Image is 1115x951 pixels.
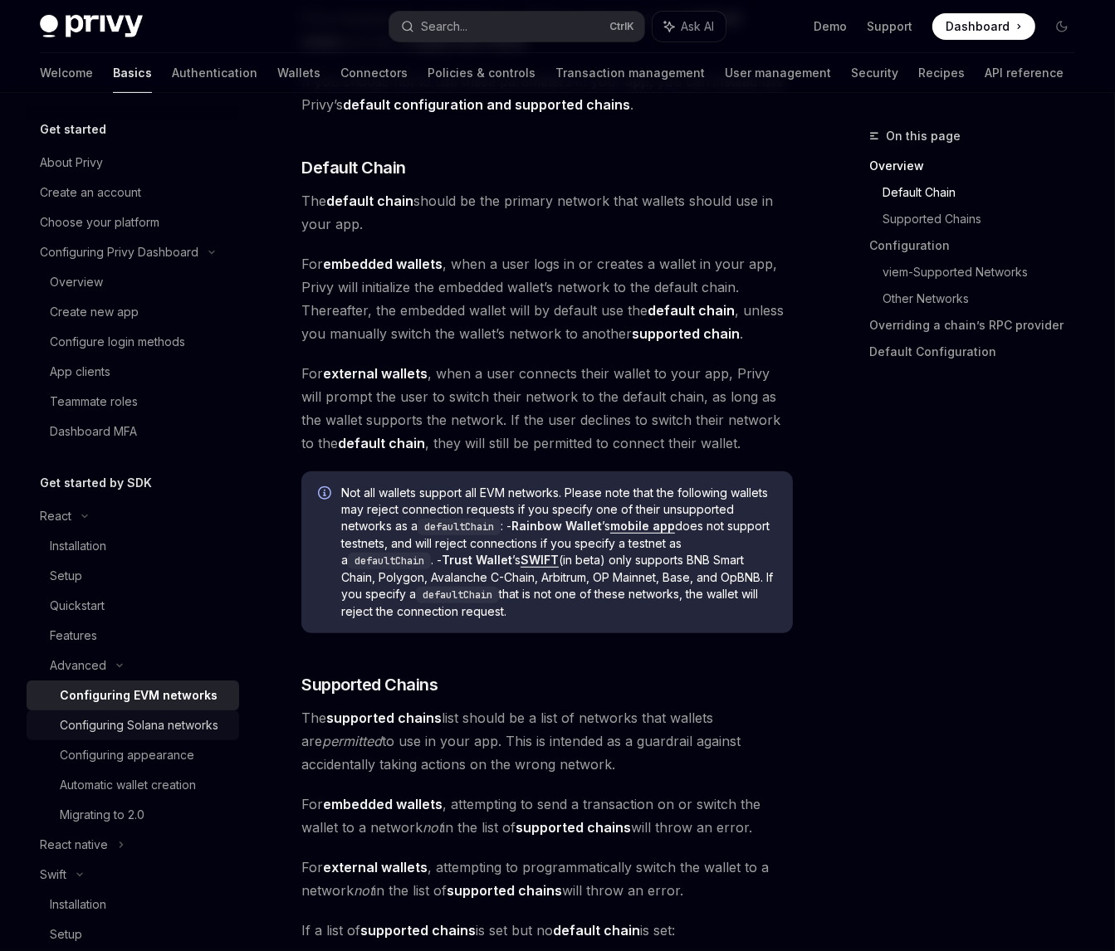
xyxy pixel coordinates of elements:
div: Features [50,626,97,646]
a: Installation [27,531,239,561]
a: Choose your platform [27,207,239,237]
h5: Get started by SDK [40,473,152,493]
a: Create new app [27,297,239,327]
a: Configuring appearance [27,740,239,770]
a: Teammate roles [27,387,239,417]
svg: Info [318,486,335,503]
em: permitted [322,733,382,749]
strong: Trust Wallet [442,553,512,567]
button: Search...CtrlK [389,12,644,41]
a: default configuration and supported chains [343,96,630,114]
a: Policies & controls [428,53,535,93]
em: not [423,819,443,836]
em: not [354,882,374,899]
a: Features [27,621,239,651]
a: SWIFT [521,553,559,568]
a: Default Chain [883,179,1088,206]
strong: supported chains [516,819,631,836]
a: Configure login methods [27,327,239,357]
div: Migrating to 2.0 [60,805,144,825]
strong: default chain [338,435,425,451]
strong: Rainbow Wallet [511,519,602,533]
div: Configure login methods [50,332,185,352]
a: Wallets [277,53,320,93]
a: Dashboard [932,13,1035,40]
a: Connectors [340,53,408,93]
div: Swift [40,865,66,885]
span: For , attempting to send a transaction on or switch the wallet to a network in the list of will t... [301,792,793,839]
button: Toggle dark mode [1049,13,1075,40]
a: Setup [27,561,239,591]
span: For , attempting to programmatically switch the wallet to a network in the list of will throw an ... [301,856,793,902]
div: Installation [50,895,106,914]
strong: supported chains [360,922,476,939]
a: Recipes [918,53,965,93]
a: Supported Chains [883,206,1088,232]
a: Support [867,18,912,35]
a: Transaction management [555,53,705,93]
img: dark logo [40,15,143,38]
a: Overview [869,153,1088,179]
a: Configuration [869,232,1088,259]
a: default chain [553,922,640,939]
span: If you choose not to use these parameters in your app, you can instead use Privy’s . [301,70,793,116]
div: React native [40,835,108,855]
strong: external wallets [323,859,428,875]
a: Basics [113,53,152,93]
div: Configuring Solana networks [60,715,218,735]
div: Dashboard MFA [50,422,137,441]
span: For , when a user logs in or creates a wallet in your app, Privy will initialize the embedded wal... [301,252,793,345]
a: Security [851,53,898,93]
strong: default chain [326,193,413,209]
a: Overview [27,267,239,297]
a: Other Networks [883,285,1088,312]
a: Create an account [27,178,239,207]
span: Default Chain [301,156,406,179]
a: App clients [27,357,239,387]
strong: default chain [648,302,735,319]
a: supported chain [632,325,740,343]
div: Advanced [50,656,106,675]
strong: supported chains [447,882,562,899]
div: Installation [50,536,106,556]
strong: embedded wallets [323,256,443,272]
div: Configuring EVM networks [60,685,218,705]
strong: external wallets [323,365,428,382]
a: viem-Supported Networks [883,259,1088,285]
a: User management [725,53,831,93]
span: Ask AI [681,18,714,35]
a: Migrating to 2.0 [27,800,239,830]
div: Create an account [40,183,141,202]
div: Setup [50,566,82,586]
strong: default chain [553,922,640,939]
a: Default Configuration [869,339,1088,365]
a: Automatic wallet creation [27,770,239,800]
span: Not all wallets support all EVM networks. Please note that the following wallets may reject conne... [341,485,776,620]
div: Search... [421,17,467,37]
span: Dashboard [946,18,1010,35]
a: API reference [985,53,1064,93]
span: On this page [886,126,961,146]
span: Ctrl K [609,20,634,33]
a: Authentication [172,53,257,93]
div: React [40,506,71,526]
a: Installation [27,890,239,919]
a: mobile app [610,519,675,534]
code: defaultChain [418,519,501,535]
code: defaultChain [416,587,499,603]
span: For , when a user connects their wallet to your app, Privy will prompt the user to switch their n... [301,362,793,455]
strong: supported chains [326,710,442,726]
a: Setup [27,919,239,949]
div: Automatic wallet creation [60,775,196,795]
h5: Get started [40,119,106,139]
a: Configuring Solana networks [27,710,239,740]
code: defaultChain [348,553,431,569]
a: Welcome [40,53,93,93]
div: Configuring Privy Dashboard [40,242,198,262]
span: If a list of is set but no is set: [301,919,793,942]
div: About Privy [40,153,103,173]
div: Overview [50,272,103,292]
div: Configuring appearance [60,745,194,765]
span: Supported Chains [301,673,438,696]
div: Setup [50,924,82,944]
